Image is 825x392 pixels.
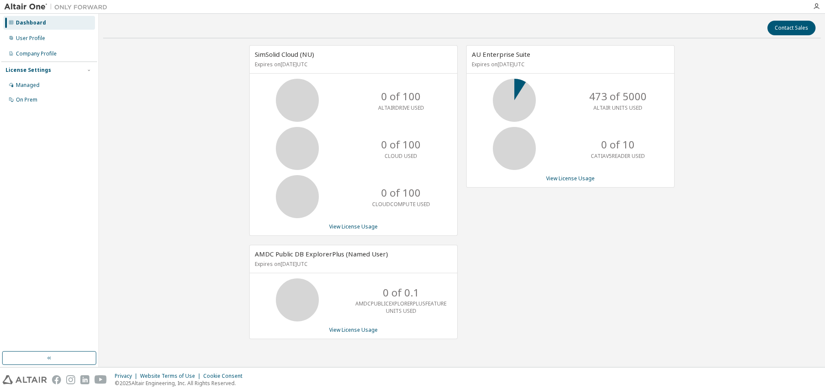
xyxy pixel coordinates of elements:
[255,50,314,59] span: SimSolid Cloud (NU)
[4,3,112,11] img: Altair One
[546,175,595,182] a: View License Usage
[95,375,107,384] img: youtube.svg
[255,250,388,258] span: AMDC Public DB ExplorerPlus (Named User)
[52,375,61,384] img: facebook.svg
[601,137,635,152] p: 0 of 10
[3,375,47,384] img: altair_logo.svg
[115,380,247,387] p: © 2025 Altair Engineering, Inc. All Rights Reserved.
[16,35,45,42] div: User Profile
[591,152,645,160] p: CATIAV5READER USED
[593,104,642,111] p: ALTAIR UNITS USED
[255,260,450,268] p: Expires on [DATE] UTC
[372,201,430,208] p: CLOUDCOMPUTE USED
[381,137,421,152] p: 0 of 100
[115,373,140,380] div: Privacy
[80,375,89,384] img: linkedin.svg
[16,50,57,57] div: Company Profile
[589,89,647,104] p: 473 of 5000
[16,82,40,89] div: Managed
[381,89,421,104] p: 0 of 100
[329,326,378,333] a: View License Usage
[255,61,450,68] p: Expires on [DATE] UTC
[66,375,75,384] img: instagram.svg
[6,67,51,74] div: License Settings
[16,96,37,103] div: On Prem
[383,285,419,300] p: 0 of 0.1
[472,50,530,59] span: AU Enterprise Suite
[16,19,46,26] div: Dashboard
[385,152,417,160] p: CLOUD USED
[140,373,203,380] div: Website Terms of Use
[472,61,667,68] p: Expires on [DATE] UTC
[355,300,446,315] p: AMDCPUBLICEXPLORERPLUSFEATURE UNITS USED
[203,373,247,380] div: Cookie Consent
[378,104,424,111] p: ALTAIRDRIVE USED
[329,223,378,230] a: View License Usage
[767,21,816,35] button: Contact Sales
[381,185,421,200] p: 0 of 100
